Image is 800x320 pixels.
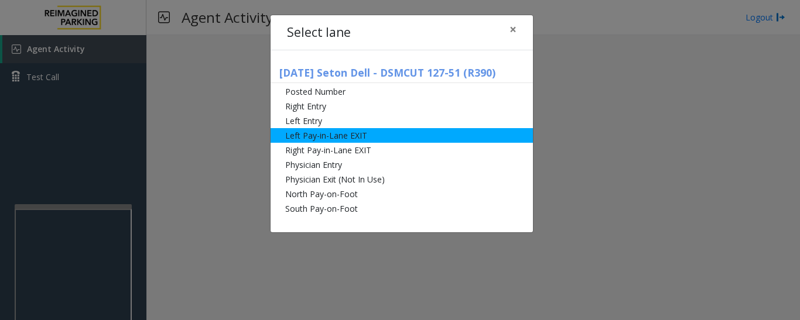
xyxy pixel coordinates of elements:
li: Left Entry [271,113,533,128]
li: Physician Entry [271,157,533,172]
li: Left Pay-in-Lane EXIT [271,128,533,143]
li: North Pay-on-Foot [271,187,533,201]
li: Physician Exit (Not In Use) [271,172,533,187]
li: Posted Number [271,84,533,99]
li: South Pay-on-Foot [271,201,533,216]
h5: [DATE] Seton Dell - DSMCUT 127-51 (R390) [271,67,533,83]
span: × [510,21,517,37]
li: Right Entry [271,99,533,113]
li: Right Pay-in-Lane EXIT [271,143,533,157]
button: Close [501,15,525,44]
h4: Select lane [287,23,351,42]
